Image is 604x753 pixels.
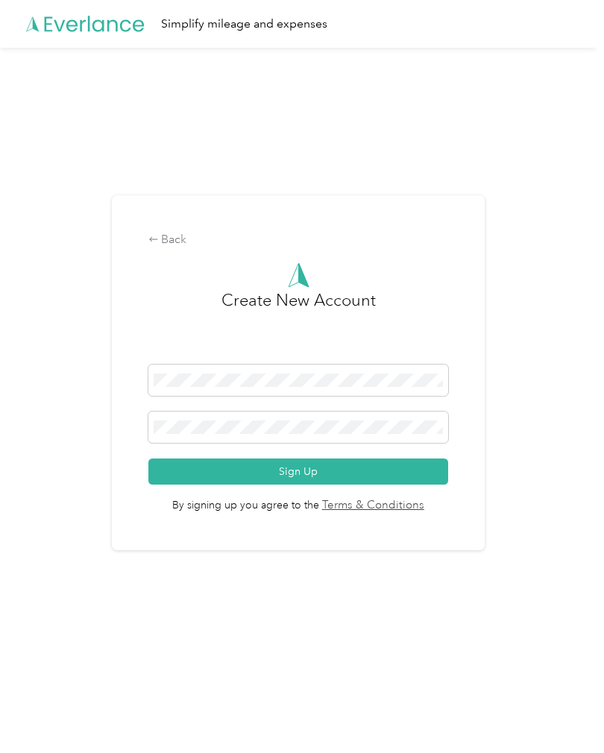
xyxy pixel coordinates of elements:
[161,15,327,34] div: Simplify mileage and expenses
[148,459,449,485] button: Sign Up
[221,288,376,365] h3: Create New Account
[148,231,449,249] div: Back
[319,497,424,514] a: Terms & Conditions
[148,485,449,514] span: By signing up you agree to the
